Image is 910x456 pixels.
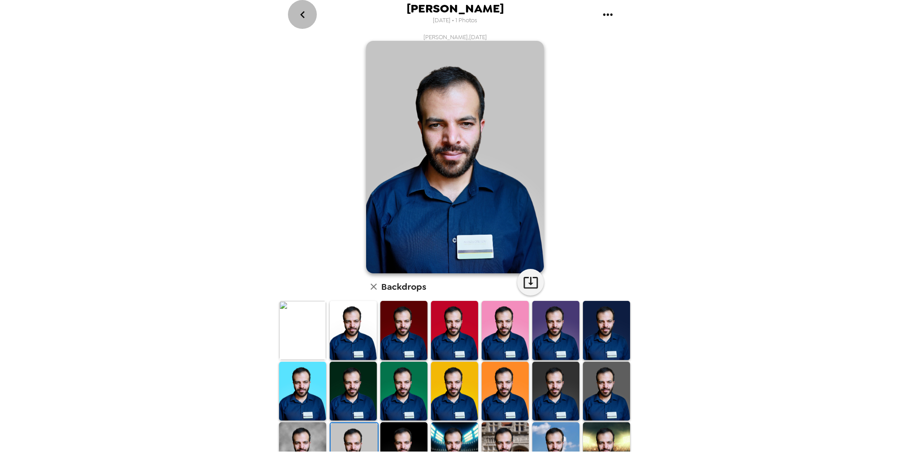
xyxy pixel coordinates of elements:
[423,33,487,41] span: [PERSON_NAME] , [DATE]
[407,3,504,15] span: [PERSON_NAME]
[279,301,326,360] img: Original
[433,15,477,27] span: [DATE] • 1 Photos
[381,280,426,294] h6: Backdrops
[366,41,544,273] img: user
